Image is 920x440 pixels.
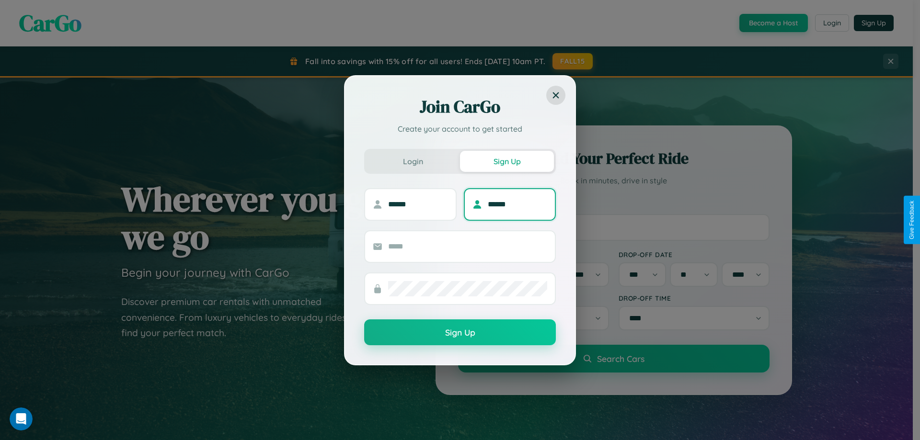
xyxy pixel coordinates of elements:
button: Sign Up [364,319,556,345]
button: Sign Up [460,151,554,172]
p: Create your account to get started [364,123,556,135]
div: Give Feedback [908,201,915,239]
button: Login [366,151,460,172]
h2: Join CarGo [364,95,556,118]
iframe: Intercom live chat [10,407,33,430]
